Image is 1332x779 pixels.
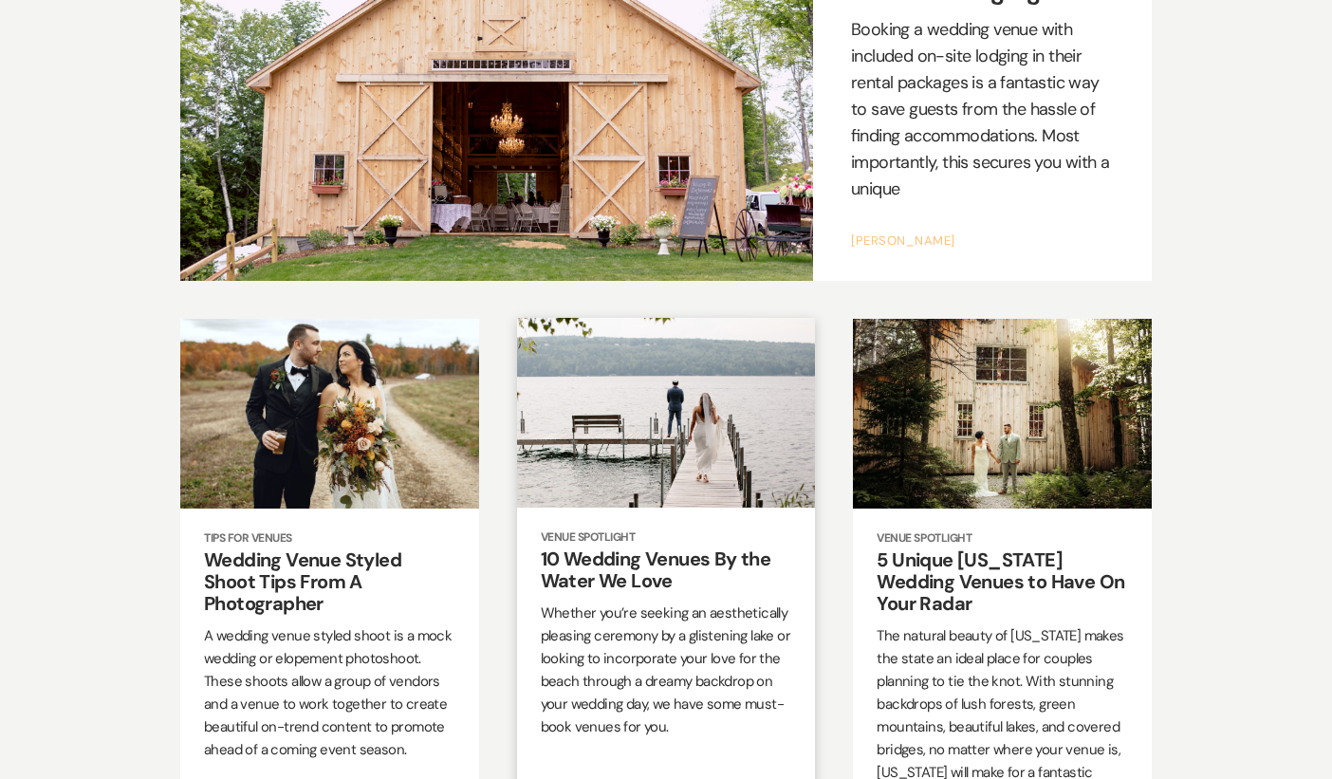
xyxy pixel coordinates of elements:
span: Tips for Venues [204,532,455,546]
p: Booking a wedding venue with included on-site lodging in their rental packages is a fantastic way... [851,17,1114,202]
a: venue spotlight 10 Wedding Venues By the Water We Love Whether you’re seeking an aesthetically pl... [517,508,816,759]
h2: 5 Unique [US_STATE] Wedding Venues to Have On Your Radar [877,549,1128,615]
p: Whether you’re seeking an aesthetically pleasing ceremony by a glistening lake or looking to inco... [541,602,792,738]
h2: Wedding Venue Styled Shoot Tips From A Photographer [204,549,455,615]
h2: 10 Wedding Venues By the Water We Love [541,548,792,592]
p: A wedding venue styled shoot is a mock wedding or elopement photoshoot. These shoots allow a grou... [204,624,455,761]
span: venue spotlight [541,531,792,545]
span: venue spotlight [877,532,1128,546]
a: [PERSON_NAME] [851,232,955,249]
